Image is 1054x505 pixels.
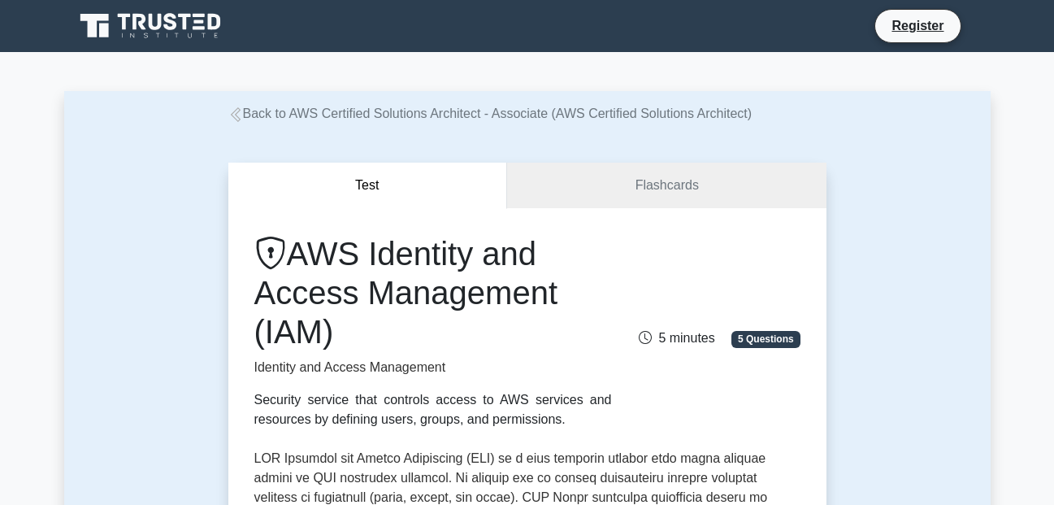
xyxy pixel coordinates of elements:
span: 5 minutes [639,331,714,345]
a: Flashcards [507,163,826,209]
button: Test [228,163,508,209]
a: Back to AWS Certified Solutions Architect - Associate (AWS Certified Solutions Architect) [228,107,753,120]
h1: AWS Identity and Access Management (IAM) [254,234,612,351]
div: Security service that controls access to AWS services and resources by defining users, groups, an... [254,390,612,429]
p: Identity and Access Management [254,358,612,377]
a: Register [882,15,953,36]
span: 5 Questions [731,331,800,347]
